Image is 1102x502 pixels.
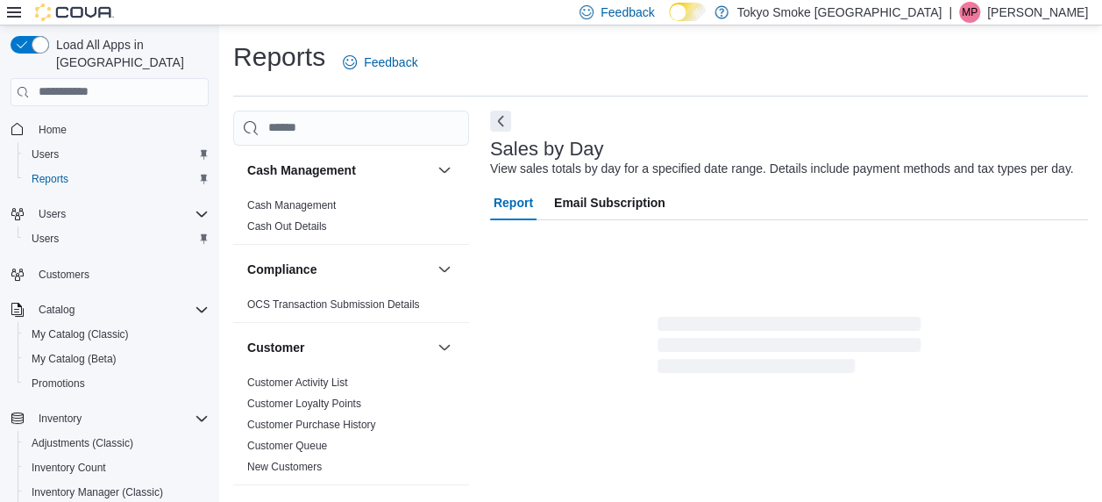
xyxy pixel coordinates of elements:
div: Customer [233,372,469,484]
button: My Catalog (Beta) [18,347,216,371]
button: Compliance [247,261,430,278]
span: Catalog [39,303,75,317]
p: | [949,2,952,23]
span: Users [39,207,66,221]
span: Home [39,123,67,137]
button: Cash Management [434,160,455,181]
p: [PERSON_NAME] [987,2,1088,23]
a: Users [25,144,66,165]
span: Users [25,228,209,249]
span: Inventory [32,408,209,429]
p: Tokyo Smoke [GEOGRAPHIC_DATA] [737,2,942,23]
span: Catalog [32,299,209,320]
button: Catalog [32,299,82,320]
button: Reports [18,167,216,191]
span: Reports [32,172,68,186]
button: My Catalog (Classic) [18,322,216,347]
img: Cova [35,4,114,21]
span: Inventory Count [25,457,209,478]
button: Catalog [4,298,216,322]
button: Users [18,226,216,251]
span: Inventory Count [32,461,106,475]
span: Dark Mode [669,21,670,22]
span: MP [962,2,978,23]
a: My Catalog (Beta) [25,348,124,369]
button: Promotions [18,371,216,396]
div: Mark Patafie [959,2,980,23]
span: Users [32,232,59,246]
span: Users [32,204,209,225]
button: Inventory Count [18,455,216,480]
span: Feedback [601,4,654,21]
a: Cash Management [247,199,336,212]
button: Customers [4,262,216,287]
span: Promotions [32,376,85,391]
span: Customer Purchase History [247,418,376,432]
div: View sales totals by day for a specified date range. Details include payment methods and tax type... [490,160,1074,178]
h3: Compliance [247,261,316,278]
a: Users [25,228,66,249]
span: Users [32,147,59,161]
button: Home [4,117,216,142]
span: Adjustments (Classic) [25,433,209,454]
button: Adjustments (Classic) [18,431,216,455]
a: Customer Queue [247,440,327,452]
a: Home [32,119,74,140]
button: Users [4,202,216,226]
span: Customer Loyalty Points [247,397,361,411]
button: Customer [247,339,430,356]
span: Report [494,185,533,220]
h1: Reports [233,39,325,75]
span: Inventory Manager (Classic) [32,485,163,499]
span: Customer Queue [247,439,327,453]
button: Next [490,111,511,132]
button: Users [32,204,73,225]
input: Dark Mode [669,3,706,21]
h3: Cash Management [247,161,356,179]
a: Reports [25,169,75,190]
span: Cash Out Details [247,219,327,233]
span: Customers [39,268,89,282]
span: New Customers [247,460,322,474]
a: Inventory Count [25,457,113,478]
div: Cash Management [233,195,469,244]
span: Home [32,118,209,140]
button: Customer [434,337,455,358]
button: Inventory [32,408,89,429]
a: Adjustments (Classic) [25,433,140,454]
span: Inventory [39,412,82,426]
a: New Customers [247,461,322,473]
a: Promotions [25,373,92,394]
a: Feedback [336,45,424,80]
span: Cash Management [247,198,336,212]
a: Cash Out Details [247,220,327,233]
span: Promotions [25,373,209,394]
a: Customer Activity List [247,376,348,389]
span: My Catalog (Beta) [32,352,117,366]
div: Compliance [233,294,469,322]
span: Customer Activity List [247,376,348,390]
span: OCS Transaction Submission Details [247,298,420,312]
h3: Sales by Day [490,139,604,160]
h3: Customer [247,339,304,356]
span: Reports [25,169,209,190]
span: Email Subscription [554,185,665,220]
span: Load All Apps in [GEOGRAPHIC_DATA] [49,36,209,71]
span: Loading [658,320,921,376]
button: Inventory [4,406,216,431]
span: Adjustments (Classic) [32,436,133,450]
button: Users [18,142,216,167]
span: Customers [32,263,209,285]
a: Customers [32,264,96,285]
span: My Catalog (Classic) [32,327,129,341]
a: My Catalog (Classic) [25,324,136,345]
button: Cash Management [247,161,430,179]
button: Compliance [434,259,455,280]
span: My Catalog (Classic) [25,324,209,345]
a: Customer Loyalty Points [247,398,361,410]
a: Customer Purchase History [247,419,376,431]
span: Users [25,144,209,165]
a: OCS Transaction Submission Details [247,298,420,311]
span: My Catalog (Beta) [25,348,209,369]
span: Feedback [364,54,417,71]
